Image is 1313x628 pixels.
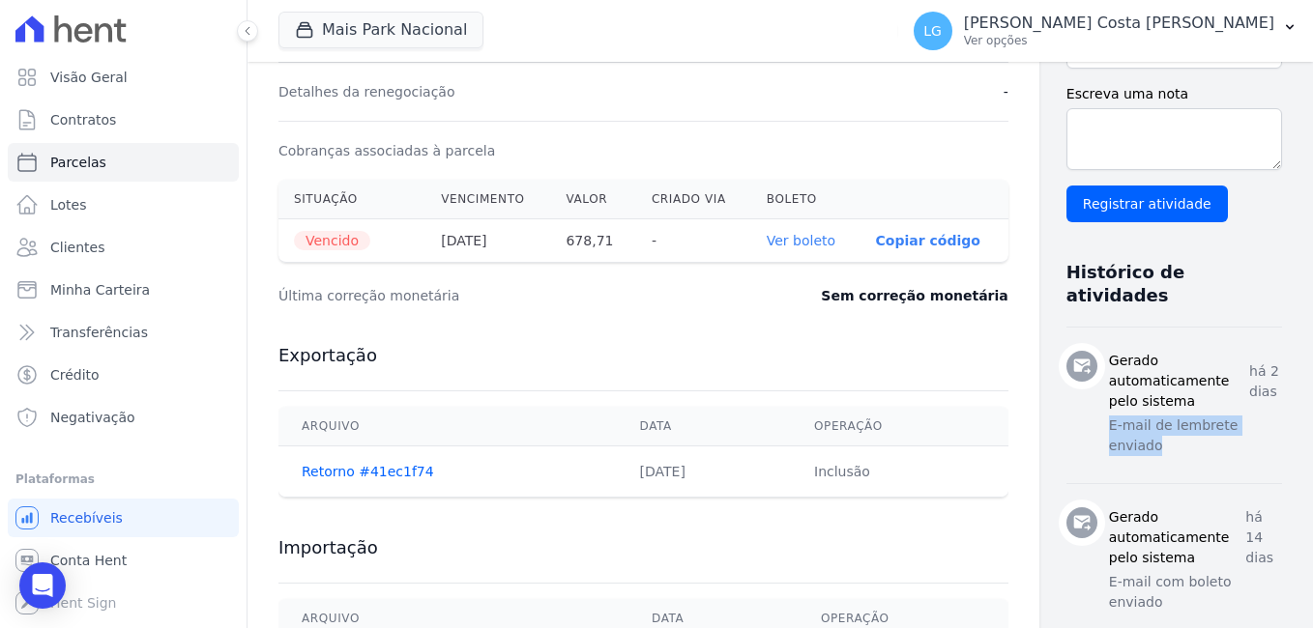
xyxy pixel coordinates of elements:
[50,238,104,257] span: Clientes
[50,323,148,342] span: Transferências
[876,233,980,248] button: Copiar código
[821,286,1007,305] dd: Sem correção monetária
[617,407,791,446] th: Data
[50,280,150,300] span: Minha Carteira
[278,12,483,48] button: Mais Park Nacional
[636,180,751,219] th: Criado via
[1245,507,1282,568] p: há 14 dias
[278,141,495,160] dt: Cobranças associadas à parcela
[50,365,100,385] span: Crédito
[278,536,1008,559] h3: Importação
[8,58,239,97] a: Visão Geral
[617,446,791,498] td: [DATE]
[50,408,135,427] span: Negativação
[751,180,861,219] th: Boleto
[278,82,455,101] dt: Detalhes da renegociação
[1109,572,1282,613] p: E-mail com boleto enviado
[964,14,1274,33] p: [PERSON_NAME] Costa [PERSON_NAME]
[294,231,370,250] span: Vencido
[1066,84,1282,104] label: Escreva uma nota
[636,219,751,263] th: -
[278,407,617,446] th: Arquivo
[302,464,434,479] a: Retorno #41ec1f74
[964,33,1274,48] p: Ver opções
[50,68,128,87] span: Visão Geral
[8,228,239,267] a: Clientes
[425,219,550,263] th: [DATE]
[898,4,1313,58] button: LG [PERSON_NAME] Costa [PERSON_NAME] Ver opções
[8,499,239,537] a: Recebíveis
[278,180,425,219] th: Situação
[791,446,1008,498] td: Inclusão
[8,100,239,139] a: Contratos
[923,24,942,38] span: LG
[550,180,635,219] th: Valor
[50,508,123,528] span: Recebíveis
[8,398,239,437] a: Negativação
[1109,351,1249,412] h3: Gerado automaticamente pelo sistema
[791,407,1008,446] th: Operação
[19,562,66,609] div: Open Intercom Messenger
[278,344,1008,367] h3: Exportação
[425,180,550,219] th: Vencimento
[8,541,239,580] a: Conta Hent
[1066,186,1228,222] input: Registrar atividade
[8,356,239,394] a: Crédito
[8,271,239,309] a: Minha Carteira
[1066,261,1267,307] h3: Histórico de atividades
[8,313,239,352] a: Transferências
[1249,361,1282,402] p: há 2 dias
[1004,82,1008,101] dd: -
[50,110,116,129] span: Contratos
[50,195,87,214] span: Lotes
[15,468,231,491] div: Plataformas
[767,233,835,248] a: Ver boleto
[50,551,127,570] span: Conta Hent
[1109,507,1246,568] h3: Gerado automaticamente pelo sistema
[550,219,635,263] th: 678,71
[8,186,239,224] a: Lotes
[8,143,239,182] a: Parcelas
[1109,415,1282,456] p: E-mail de lembrete enviado
[50,153,106,172] span: Parcelas
[278,286,710,305] dt: Última correção monetária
